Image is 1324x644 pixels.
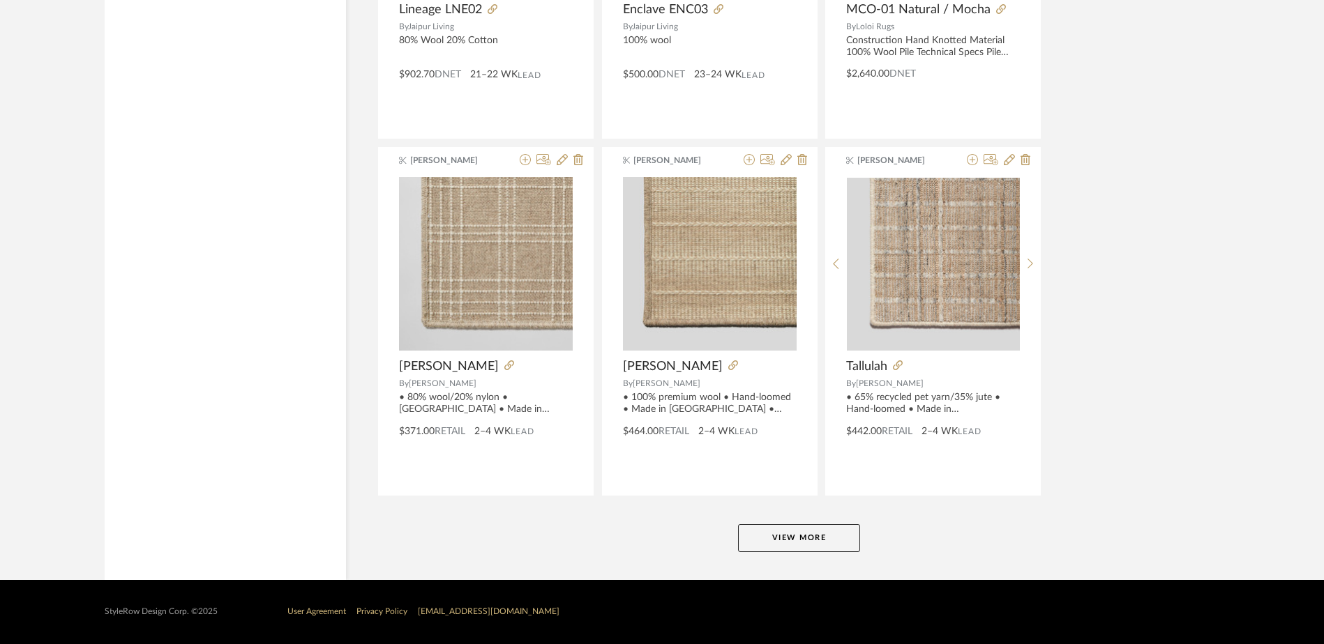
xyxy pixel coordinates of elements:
[356,607,407,615] a: Privacy Policy
[846,35,1020,59] div: Construction Hand Knotted Material 100% Wool Pile Technical Specs Pile Height: 0.44" Country of O...
[623,427,659,436] span: $464.00
[846,392,1020,415] div: • 65% recycled pet yarn/35% jute • Hand-loomed • Made in [GEOGRAPHIC_DATA] • Machine serged • 0.4...
[846,69,889,79] span: $2,640.00
[399,22,408,31] span: By
[435,427,465,436] span: Retail
[399,379,409,388] span: By
[846,379,856,388] span: By
[474,424,511,439] span: 2–4 WK
[698,424,735,439] span: 2–4 WK
[518,70,541,80] span: Lead
[694,68,742,82] span: 23–24 WK
[633,154,721,167] span: [PERSON_NAME]
[399,35,573,59] div: 80% Wool 20% Cotton
[623,177,797,351] img: Imogene
[511,427,534,436] span: Lead
[623,379,633,388] span: By
[958,427,981,436] span: Lead
[410,154,498,167] span: [PERSON_NAME]
[470,68,518,82] span: 21–22 WK
[623,359,723,374] span: [PERSON_NAME]
[659,70,685,79] span: DNET
[735,427,758,436] span: Lead
[399,427,435,436] span: $371.00
[846,22,856,31] span: By
[633,379,700,388] span: [PERSON_NAME]
[399,2,482,17] span: Lineage LNE02
[623,2,708,17] span: Enclave ENC03
[399,70,435,79] span: $902.70
[409,379,476,388] span: [PERSON_NAME]
[921,424,958,439] span: 2–4 WK
[623,22,632,31] span: By
[287,607,346,615] a: User Agreement
[418,607,559,615] a: [EMAIL_ADDRESS][DOMAIN_NAME]
[105,606,218,617] div: StyleRow Design Corp. ©2025
[742,70,765,80] span: Lead
[738,524,860,552] button: View More
[435,70,461,79] span: DNET
[632,22,678,31] span: Jaipur Living
[856,22,894,31] span: Loloi Rugs
[623,392,797,415] div: • 100% premium wool • Hand-loomed • Made in [GEOGRAPHIC_DATA] • Serged edges • 0.39" pile height
[846,427,882,436] span: $442.00
[399,177,573,351] img: Ellis
[408,22,454,31] span: Jaipur Living
[659,427,689,436] span: Retail
[889,69,916,79] span: DNET
[846,359,887,374] span: Tallulah
[623,35,797,59] div: 100% wool
[399,392,573,415] div: • 80% wool/20% nylon • [GEOGRAPHIC_DATA] • Made in [GEOGRAPHIC_DATA] • Serged edges • .39'' pile ...
[623,70,659,79] span: $500.00
[856,379,924,388] span: [PERSON_NAME]
[846,2,991,17] span: MCO-01 Natural / Mocha
[857,154,945,167] span: [PERSON_NAME]
[847,178,1020,351] img: Tallulah
[882,427,912,436] span: Retail
[399,359,499,374] span: [PERSON_NAME]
